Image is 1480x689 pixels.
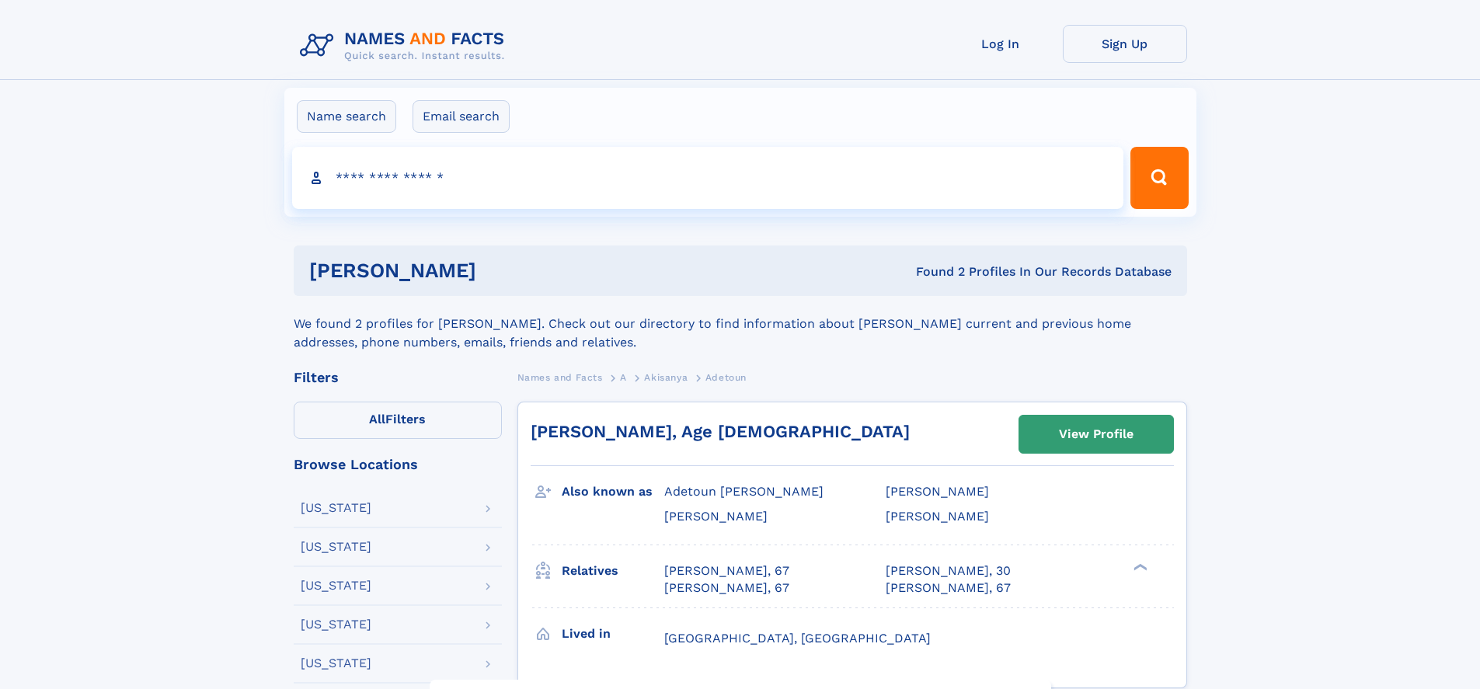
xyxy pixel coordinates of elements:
[309,261,696,280] h1: [PERSON_NAME]
[1130,562,1148,572] div: ❯
[369,412,385,426] span: All
[664,484,824,499] span: Adetoun [PERSON_NAME]
[620,367,627,387] a: A
[294,25,517,67] img: Logo Names and Facts
[297,100,396,133] label: Name search
[620,372,627,383] span: A
[531,422,910,441] a: [PERSON_NAME], Age [DEMOGRAPHIC_DATA]
[413,100,510,133] label: Email search
[292,147,1124,209] input: search input
[886,562,1011,579] a: [PERSON_NAME], 30
[301,579,371,592] div: [US_STATE]
[664,579,789,597] a: [PERSON_NAME], 67
[644,367,688,387] a: Akisanya
[1130,147,1188,209] button: Search Button
[562,621,664,647] h3: Lived in
[1019,416,1173,453] a: View Profile
[886,509,989,524] span: [PERSON_NAME]
[696,263,1172,280] div: Found 2 Profiles In Our Records Database
[644,372,688,383] span: Akisanya
[664,631,931,646] span: [GEOGRAPHIC_DATA], [GEOGRAPHIC_DATA]
[294,402,502,439] label: Filters
[1059,416,1134,452] div: View Profile
[294,296,1187,352] div: We found 2 profiles for [PERSON_NAME]. Check out our directory to find information about [PERSON_...
[301,541,371,553] div: [US_STATE]
[664,509,768,524] span: [PERSON_NAME]
[517,367,603,387] a: Names and Facts
[562,558,664,584] h3: Relatives
[301,657,371,670] div: [US_STATE]
[1063,25,1187,63] a: Sign Up
[886,484,989,499] span: [PERSON_NAME]
[886,579,1011,597] a: [PERSON_NAME], 67
[938,25,1063,63] a: Log In
[294,371,502,385] div: Filters
[301,502,371,514] div: [US_STATE]
[294,458,502,472] div: Browse Locations
[664,562,789,579] a: [PERSON_NAME], 67
[562,478,664,505] h3: Also known as
[705,372,747,383] span: Adetoun
[301,618,371,631] div: [US_STATE]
